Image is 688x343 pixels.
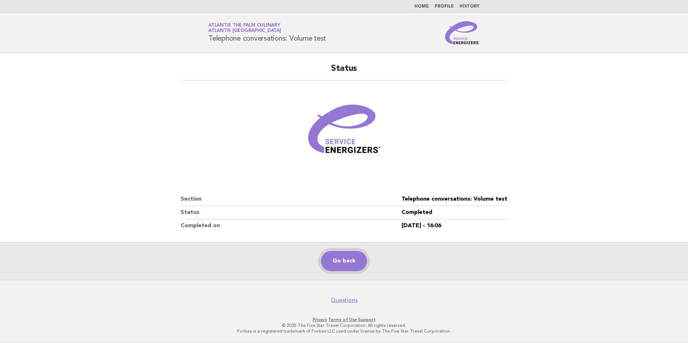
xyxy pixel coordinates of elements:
dt: Completed on [181,219,402,232]
a: History [460,4,480,9]
dd: Completed [402,206,507,219]
p: · · [124,317,564,323]
dd: Telephone conversations: Volume test [402,193,507,206]
h2: Status [181,63,507,81]
a: Profile [435,4,454,9]
img: Service Energizers [445,21,480,44]
dt: Status [181,206,402,219]
h1: Telephone conversations: Volume test [208,23,326,42]
a: Questions [331,297,358,304]
p: Forbes is a registered trademark of Forbes LLC used under license by The Five Star Travel Corpora... [124,328,564,334]
p: © 2025 The Five Star Travel Corporation. All rights reserved. [124,323,564,328]
a: Home [415,4,429,9]
dd: [DATE] - 16:06 [402,219,507,232]
a: Go back [321,251,367,271]
img: Verified [301,89,387,175]
a: Privacy [313,317,327,322]
span: Atlantis [GEOGRAPHIC_DATA] [208,29,281,33]
a: Support [358,317,376,322]
dt: Section [181,193,402,206]
a: Terms of Use [328,317,357,322]
a: Atlantis The Palm CulinaryAtlantis [GEOGRAPHIC_DATA] [208,23,281,33]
